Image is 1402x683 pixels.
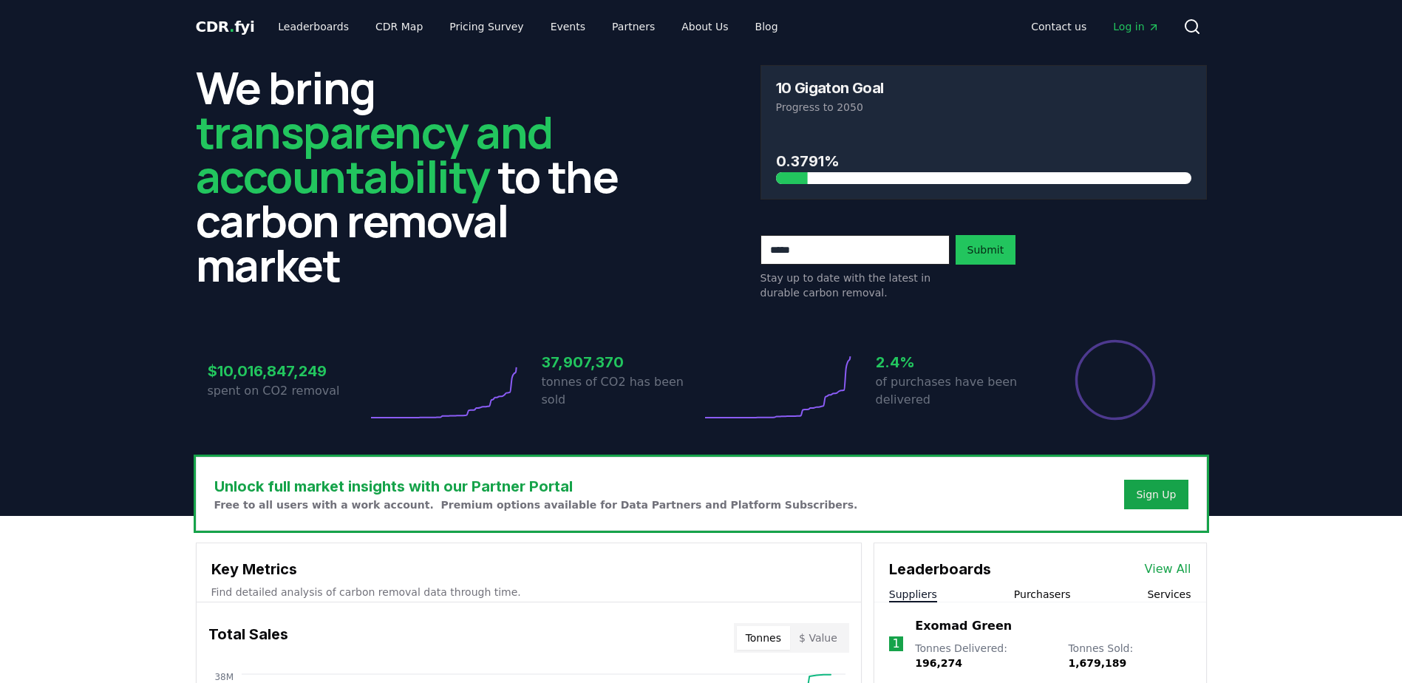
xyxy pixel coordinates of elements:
h2: We bring to the carbon removal market [196,65,642,287]
h3: 2.4% [876,351,1035,373]
p: Find detailed analysis of carbon removal data through time. [211,585,846,599]
span: CDR fyi [196,18,255,35]
p: Stay up to date with the latest in durable carbon removal. [760,271,950,300]
p: Free to all users with a work account. Premium options available for Data Partners and Platform S... [214,497,858,512]
button: Purchasers [1014,587,1071,602]
a: Pricing Survey [438,13,535,40]
button: Services [1147,587,1191,602]
span: transparency and accountability [196,101,553,206]
h3: 37,907,370 [542,351,701,373]
span: . [229,18,234,35]
h3: Key Metrics [211,558,846,580]
a: View All [1145,560,1191,578]
p: Tonnes Sold : [1068,641,1191,670]
a: Blog [743,13,790,40]
p: Tonnes Delivered : [915,641,1053,670]
span: 196,274 [915,657,962,669]
button: Sign Up [1124,480,1188,509]
h3: Unlock full market insights with our Partner Portal [214,475,858,497]
a: Partners [600,13,667,40]
h3: 0.3791% [776,150,1191,172]
div: Percentage of sales delivered [1074,339,1157,421]
button: Submit [956,235,1016,265]
a: CDR.fyi [196,16,255,37]
p: 1 [892,635,899,653]
a: Contact us [1019,13,1098,40]
a: Leaderboards [266,13,361,40]
tspan: 38M [214,672,234,682]
span: Log in [1113,19,1159,34]
button: Tonnes [737,626,790,650]
span: 1,679,189 [1068,657,1126,669]
a: Log in [1101,13,1171,40]
a: Exomad Green [915,617,1012,635]
nav: Main [266,13,789,40]
h3: Leaderboards [889,558,991,580]
button: Suppliers [889,587,937,602]
p: Progress to 2050 [776,100,1191,115]
a: Sign Up [1136,487,1176,502]
p: spent on CO2 removal [208,382,367,400]
h3: 10 Gigaton Goal [776,81,884,95]
a: About Us [670,13,740,40]
p: of purchases have been delivered [876,373,1035,409]
h3: Total Sales [208,623,288,653]
nav: Main [1019,13,1171,40]
a: CDR Map [364,13,435,40]
p: tonnes of CO2 has been sold [542,373,701,409]
button: $ Value [790,626,846,650]
a: Events [539,13,597,40]
h3: $10,016,847,249 [208,360,367,382]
